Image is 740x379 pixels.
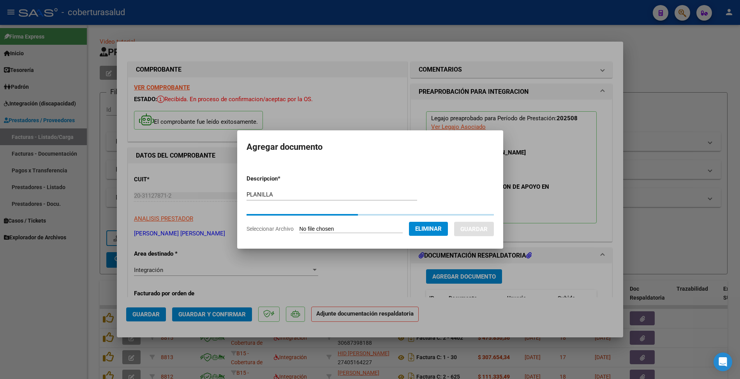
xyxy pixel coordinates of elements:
[454,222,494,236] button: Guardar
[247,226,294,232] span: Seleccionar Archivo
[247,140,494,154] h2: Agregar documento
[409,222,448,236] button: Eliminar
[714,353,732,371] div: Open Intercom Messenger
[247,174,321,183] p: Descripcion
[415,225,442,232] span: Eliminar
[460,226,488,233] span: Guardar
